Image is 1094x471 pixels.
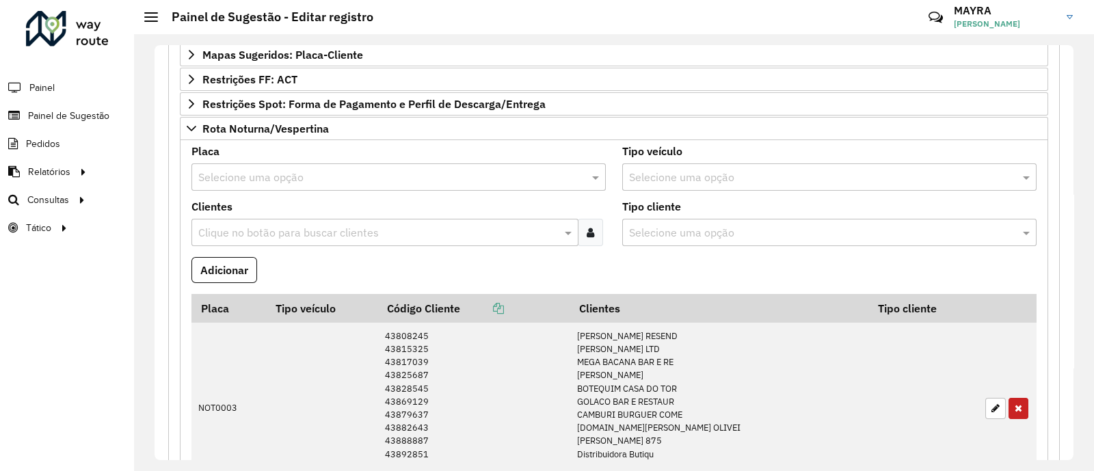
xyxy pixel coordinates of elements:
[27,193,69,207] span: Consultas
[191,294,267,323] th: Placa
[191,143,219,159] label: Placa
[191,198,232,215] label: Clientes
[267,294,378,323] th: Tipo veículo
[202,49,363,60] span: Mapas Sugeridos: Placa-Cliente
[622,198,681,215] label: Tipo cliente
[954,4,1056,17] h3: MAYRA
[180,68,1048,91] a: Restrições FF: ACT
[28,109,109,123] span: Painel de Sugestão
[28,165,70,179] span: Relatórios
[26,137,60,151] span: Pedidos
[378,294,570,323] th: Código Cliente
[202,98,546,109] span: Restrições Spot: Forma de Pagamento e Perfil de Descarga/Entrega
[202,74,297,85] span: Restrições FF: ACT
[191,257,257,283] button: Adicionar
[622,143,682,159] label: Tipo veículo
[29,81,55,95] span: Painel
[202,123,329,134] span: Rota Noturna/Vespertina
[180,43,1048,66] a: Mapas Sugeridos: Placa-Cliente
[158,10,373,25] h2: Painel de Sugestão - Editar registro
[180,92,1048,116] a: Restrições Spot: Forma de Pagamento e Perfil de Descarga/Entrega
[26,221,51,235] span: Tático
[180,117,1048,140] a: Rota Noturna/Vespertina
[868,294,978,323] th: Tipo cliente
[921,3,950,32] a: Contato Rápido
[570,294,868,323] th: Clientes
[954,18,1056,30] span: [PERSON_NAME]
[460,301,504,315] a: Copiar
